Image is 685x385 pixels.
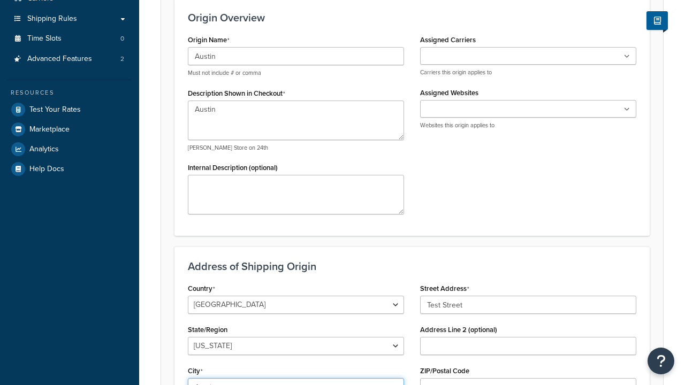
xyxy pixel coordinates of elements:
[188,284,215,293] label: Country
[8,140,131,159] a: Analytics
[420,326,497,334] label: Address Line 2 (optional)
[188,260,636,272] h3: Address of Shipping Origin
[188,326,227,334] label: State/Region
[120,55,124,64] span: 2
[8,120,131,139] a: Marketplace
[648,348,674,374] button: Open Resource Center
[420,284,469,293] label: Street Address
[188,12,636,24] h3: Origin Overview
[188,367,203,375] label: City
[420,36,476,44] label: Assigned Carriers
[188,164,278,172] label: Internal Description (optional)
[8,9,131,29] a: Shipping Rules
[27,34,62,43] span: Time Slots
[27,14,77,24] span: Shipping Rules
[8,49,131,69] li: Advanced Features
[188,69,404,77] p: Must not include # or comma
[8,29,131,49] li: Time Slots
[8,29,131,49] a: Time Slots0
[188,101,404,140] textarea: Austin
[420,367,469,375] label: ZIP/Postal Code
[188,89,285,98] label: Description Shown in Checkout
[8,159,131,179] a: Help Docs
[8,88,131,97] div: Resources
[420,121,636,129] p: Websites this origin applies to
[29,105,81,114] span: Test Your Rates
[188,36,230,44] label: Origin Name
[188,144,404,152] p: [PERSON_NAME] Store on 24th
[29,125,70,134] span: Marketplace
[646,11,668,30] button: Show Help Docs
[29,145,59,154] span: Analytics
[420,89,478,97] label: Assigned Websites
[120,34,124,43] span: 0
[27,55,92,64] span: Advanced Features
[29,165,64,174] span: Help Docs
[8,100,131,119] a: Test Your Rates
[420,68,636,76] p: Carriers this origin applies to
[8,49,131,69] a: Advanced Features2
